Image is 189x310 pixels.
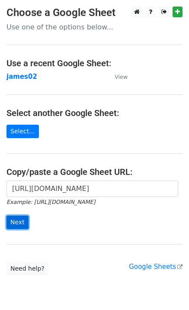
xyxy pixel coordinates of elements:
a: Google Sheets [129,263,183,271]
a: View [106,73,128,81]
h4: Use a recent Google Sheet: [6,58,183,68]
h3: Choose a Google Sheet [6,6,183,19]
small: Example: [URL][DOMAIN_NAME] [6,199,95,205]
h4: Copy/paste a Google Sheet URL: [6,167,183,177]
iframe: Chat Widget [146,268,189,310]
p: Use one of the options below... [6,23,183,32]
a: james02 [6,73,37,81]
h4: Select another Google Sheet: [6,108,183,118]
a: Need help? [6,262,48,275]
small: View [115,74,128,80]
input: Paste your Google Sheet URL here [6,181,178,197]
a: Select... [6,125,39,138]
input: Next [6,216,29,229]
